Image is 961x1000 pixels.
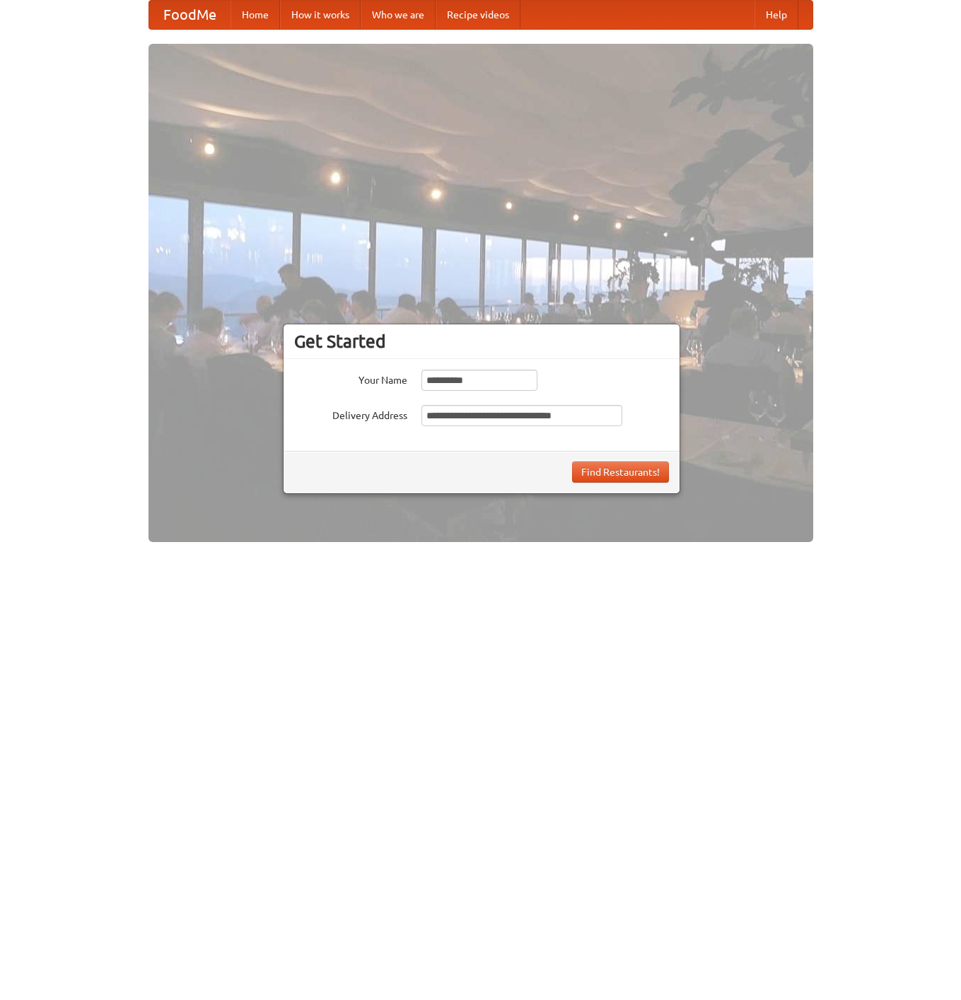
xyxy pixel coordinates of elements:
a: How it works [280,1,361,29]
button: Find Restaurants! [572,461,669,483]
a: FoodMe [149,1,231,29]
label: Delivery Address [294,405,407,423]
label: Your Name [294,370,407,387]
a: Home [231,1,280,29]
a: Who we are [361,1,436,29]
a: Help [755,1,798,29]
a: Recipe videos [436,1,520,29]
h3: Get Started [294,331,669,352]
